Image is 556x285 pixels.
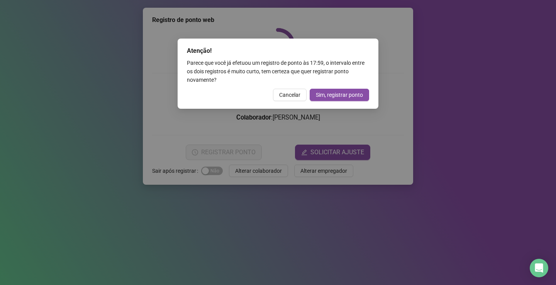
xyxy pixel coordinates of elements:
button: Cancelar [273,89,307,101]
span: Sim, registrar ponto [316,91,363,99]
span: Cancelar [279,91,300,99]
button: Sim, registrar ponto [310,89,369,101]
div: Atenção! [187,46,369,56]
div: Parece que você já efetuou um registro de ponto às 17:59 , o intervalo entre os dois registros é ... [187,59,369,84]
div: Open Intercom Messenger [530,259,548,277]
